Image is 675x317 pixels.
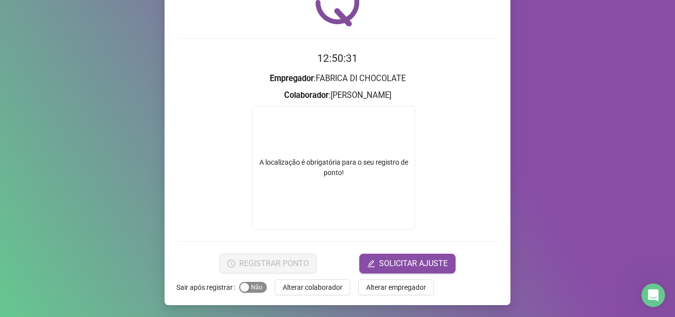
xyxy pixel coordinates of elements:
span: Alterar empregador [366,282,426,293]
div: A localização é obrigatória para o seu registro de ponto! [253,157,415,178]
strong: Empregador [270,74,314,83]
iframe: Intercom live chat [641,283,665,307]
strong: Colaborador [284,91,329,100]
span: SOLICITAR AJUSTE [379,258,448,270]
h3: : [PERSON_NAME] [176,89,499,102]
time: 12:50:31 [317,52,358,64]
button: editSOLICITAR AJUSTE [359,254,456,273]
span: edit [367,260,375,268]
button: Alterar colaborador [275,279,350,295]
label: Sair após registrar [176,279,239,295]
h3: : FABRICA DI CHOCOLATE [176,72,499,85]
span: Alterar colaborador [283,282,342,293]
button: Alterar empregador [358,279,434,295]
button: REGISTRAR PONTO [219,254,317,273]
